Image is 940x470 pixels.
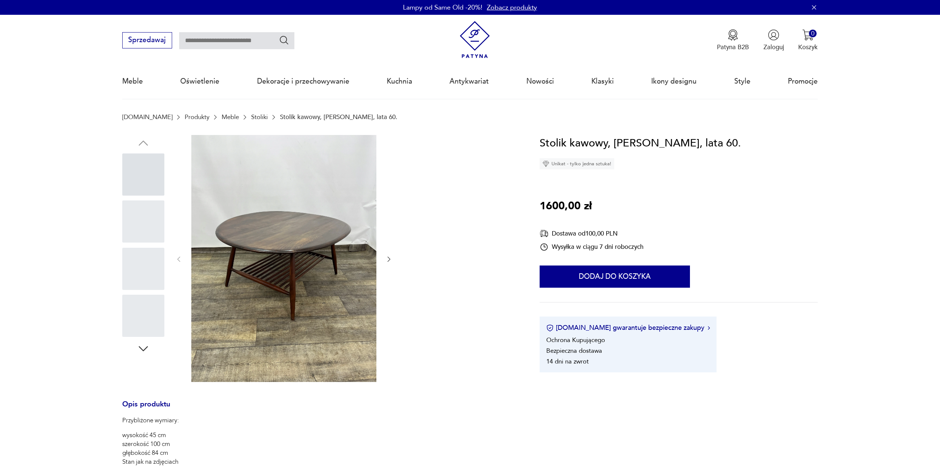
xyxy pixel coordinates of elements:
a: Style [734,64,751,98]
a: Sprzedawaj [122,38,172,44]
li: Bezpieczna dostawa [546,346,602,355]
p: Przybliżone wymiary: [122,416,179,425]
h3: Opis produktu [122,402,518,416]
h1: Stolik kawowy, [PERSON_NAME], lata 60. [540,135,741,152]
a: Nowości [526,64,554,98]
img: Ikona dostawy [540,229,548,238]
a: [DOMAIN_NAME] [122,114,172,121]
a: Antykwariat [450,64,489,98]
a: Klasyki [591,64,614,98]
div: 0 [809,30,817,37]
img: Zdjęcie produktu Stolik kawowy, Lucian Ercolan, lata 60. [191,135,376,382]
a: Meble [222,114,239,121]
button: Patyna B2B [717,29,749,51]
button: Zaloguj [763,29,784,51]
button: 0Koszyk [798,29,818,51]
p: Patyna B2B [717,43,749,51]
a: Zobacz produkty [487,3,537,12]
p: Stolik kawowy, [PERSON_NAME], lata 60. [280,114,397,121]
p: 1600,00 zł [540,198,592,215]
a: Stoliki [251,114,268,121]
p: wysokość 45 cm szerokość 100 cm głębokość 84 cm Stan jak na zdjęciach [122,431,179,466]
p: Zaloguj [763,43,784,51]
li: Ochrona Kupującego [546,336,605,344]
img: Patyna - sklep z meblami i dekoracjami vintage [456,21,493,58]
p: Koszyk [798,43,818,51]
img: Ikona certyfikatu [546,324,554,332]
button: [DOMAIN_NAME] gwarantuje bezpieczne zakupy [546,323,710,332]
a: Produkty [185,114,209,121]
div: Wysyłka w ciągu 7 dni roboczych [540,243,643,251]
a: Promocje [788,64,818,98]
img: Ikona medalu [727,29,739,41]
img: Ikonka użytkownika [768,29,779,41]
li: 14 dni na zwrot [546,357,589,366]
div: Unikat - tylko jedna sztuka! [540,158,614,169]
img: Ikona strzałki w prawo [708,326,710,330]
a: Kuchnia [387,64,412,98]
a: Meble [122,64,143,98]
img: Ikona diamentu [543,160,549,167]
img: Ikona koszyka [802,29,814,41]
div: Dostawa od 100,00 PLN [540,229,643,238]
a: Dekoracje i przechowywanie [257,64,349,98]
a: Oświetlenie [180,64,219,98]
button: Szukaj [279,35,290,45]
a: Ikona medaluPatyna B2B [717,29,749,51]
button: Sprzedawaj [122,32,172,48]
button: Dodaj do koszyka [540,266,690,288]
a: Ikony designu [651,64,697,98]
p: Lampy od Same Old -20%! [403,3,482,12]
